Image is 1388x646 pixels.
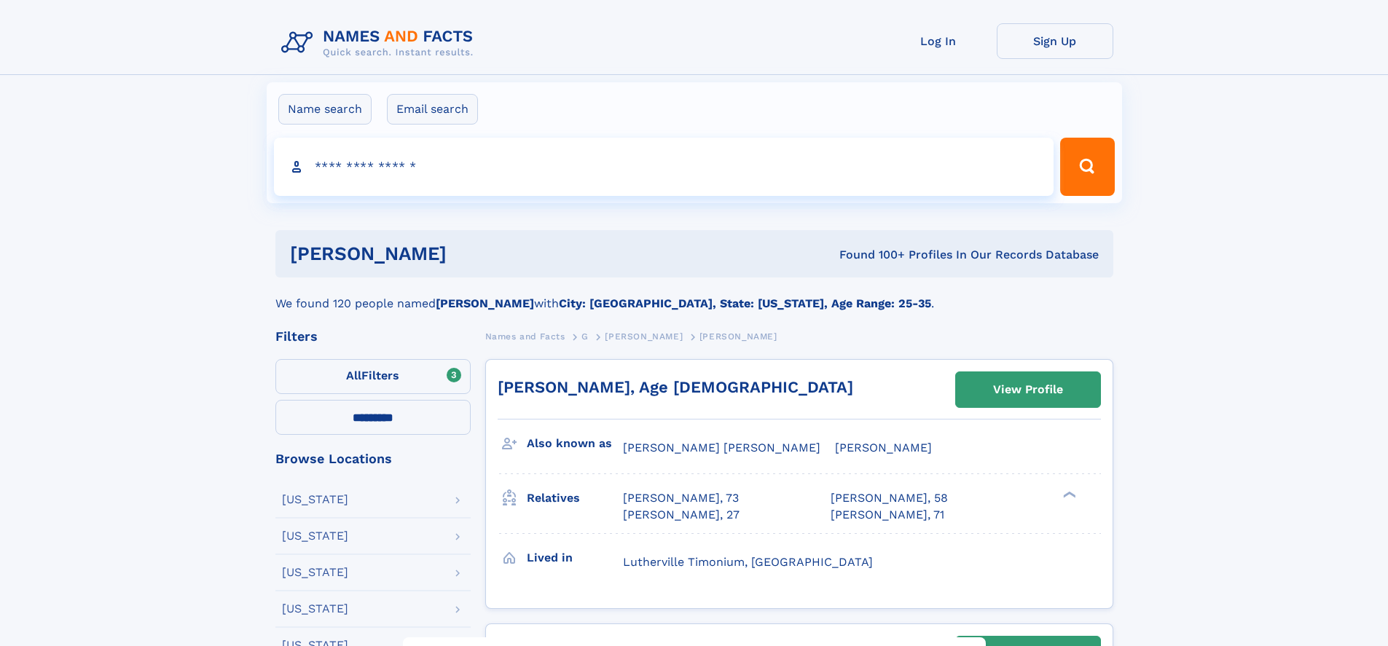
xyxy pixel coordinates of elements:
label: Filters [275,359,471,394]
h3: Lived in [527,545,623,570]
div: View Profile [993,373,1063,406]
a: [PERSON_NAME], Age [DEMOGRAPHIC_DATA] [498,378,853,396]
span: [PERSON_NAME] [605,331,683,342]
a: View Profile [956,372,1100,407]
span: G [581,331,589,342]
div: Filters [275,330,471,343]
div: [US_STATE] [282,530,348,542]
div: Found 100+ Profiles In Our Records Database [643,247,1099,263]
a: Sign Up [997,23,1113,59]
h3: Relatives [527,486,623,511]
div: [US_STATE] [282,603,348,615]
span: [PERSON_NAME] [699,331,777,342]
a: [PERSON_NAME], 73 [623,490,739,506]
h3: Also known as [527,431,623,456]
a: Log In [880,23,997,59]
div: Browse Locations [275,452,471,465]
img: Logo Names and Facts [275,23,485,63]
h1: [PERSON_NAME] [290,245,643,263]
b: City: [GEOGRAPHIC_DATA], State: [US_STATE], Age Range: 25-35 [559,296,931,310]
div: [US_STATE] [282,494,348,505]
a: [PERSON_NAME], 58 [831,490,948,506]
span: [PERSON_NAME] [835,441,932,454]
label: Email search [387,94,478,125]
button: Search Button [1060,138,1114,196]
a: [PERSON_NAME], 71 [831,507,944,523]
a: Names and Facts [485,327,565,345]
a: [PERSON_NAME] [605,327,683,345]
input: search input [274,138,1054,196]
div: We found 120 people named with . [275,277,1113,312]
a: [PERSON_NAME], 27 [623,507,740,523]
span: Lutherville Timonium, [GEOGRAPHIC_DATA] [623,555,873,569]
label: Name search [278,94,372,125]
b: [PERSON_NAME] [436,296,534,310]
a: G [581,327,589,345]
div: [US_STATE] [282,567,348,578]
div: ❯ [1059,490,1077,500]
span: All [346,369,361,382]
span: [PERSON_NAME] [PERSON_NAME] [623,441,820,454]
